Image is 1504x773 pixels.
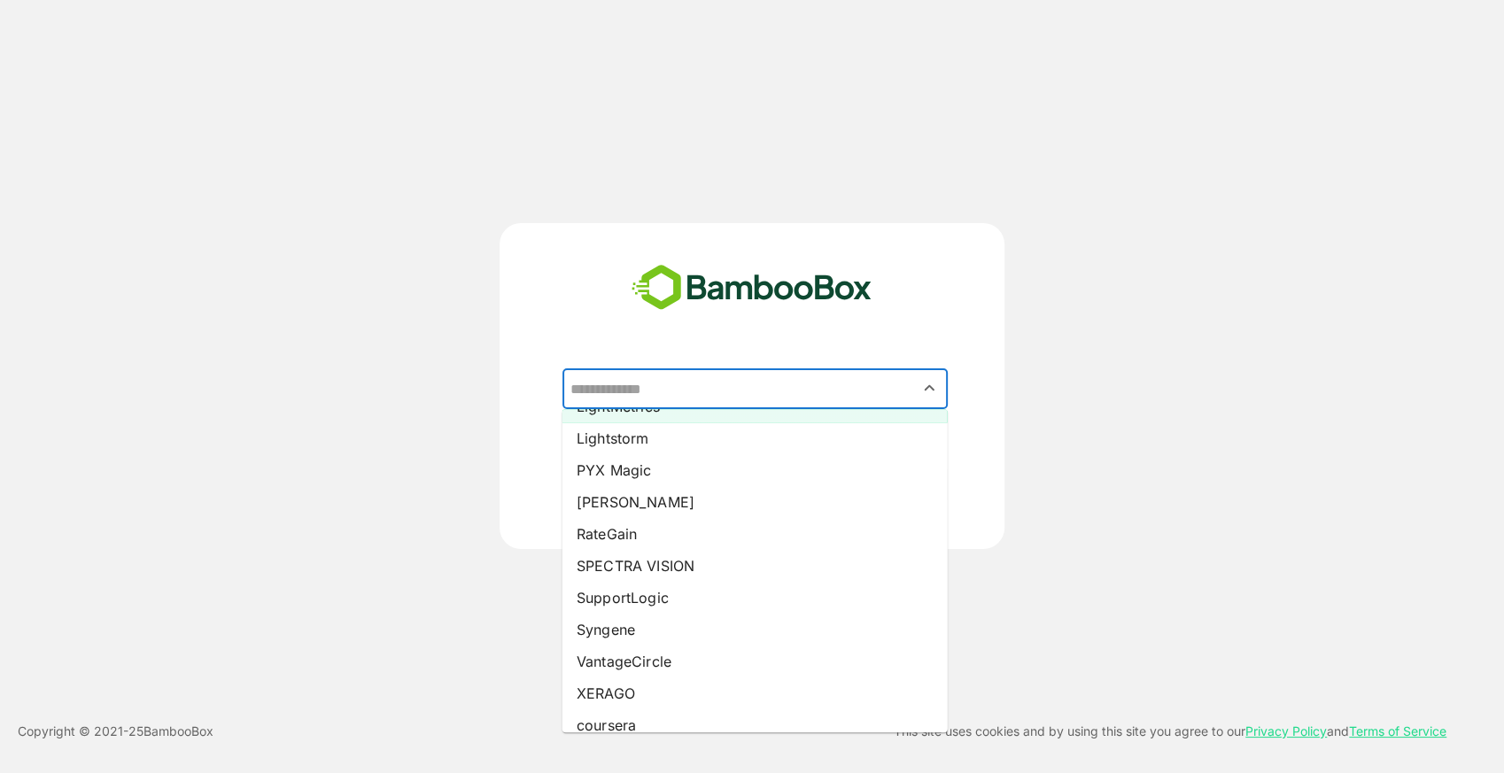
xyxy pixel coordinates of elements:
li: VantageCircle [562,645,948,677]
li: [PERSON_NAME] [562,486,948,518]
li: RateGain [562,518,948,550]
p: Copyright © 2021- 25 BambooBox [18,721,213,742]
a: Privacy Policy [1245,723,1327,738]
img: bamboobox [622,259,881,317]
li: SupportLogic [562,582,948,614]
li: PYX Magic [562,454,948,486]
a: Terms of Service [1349,723,1446,738]
li: Syngene [562,614,948,645]
li: Lightstorm [562,422,948,454]
li: coursera [562,709,948,741]
button: Close [918,376,942,400]
p: This site uses cookies and by using this site you agree to our and [894,721,1446,742]
li: SPECTRA VISION [562,550,948,582]
li: XERAGO [562,677,948,709]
